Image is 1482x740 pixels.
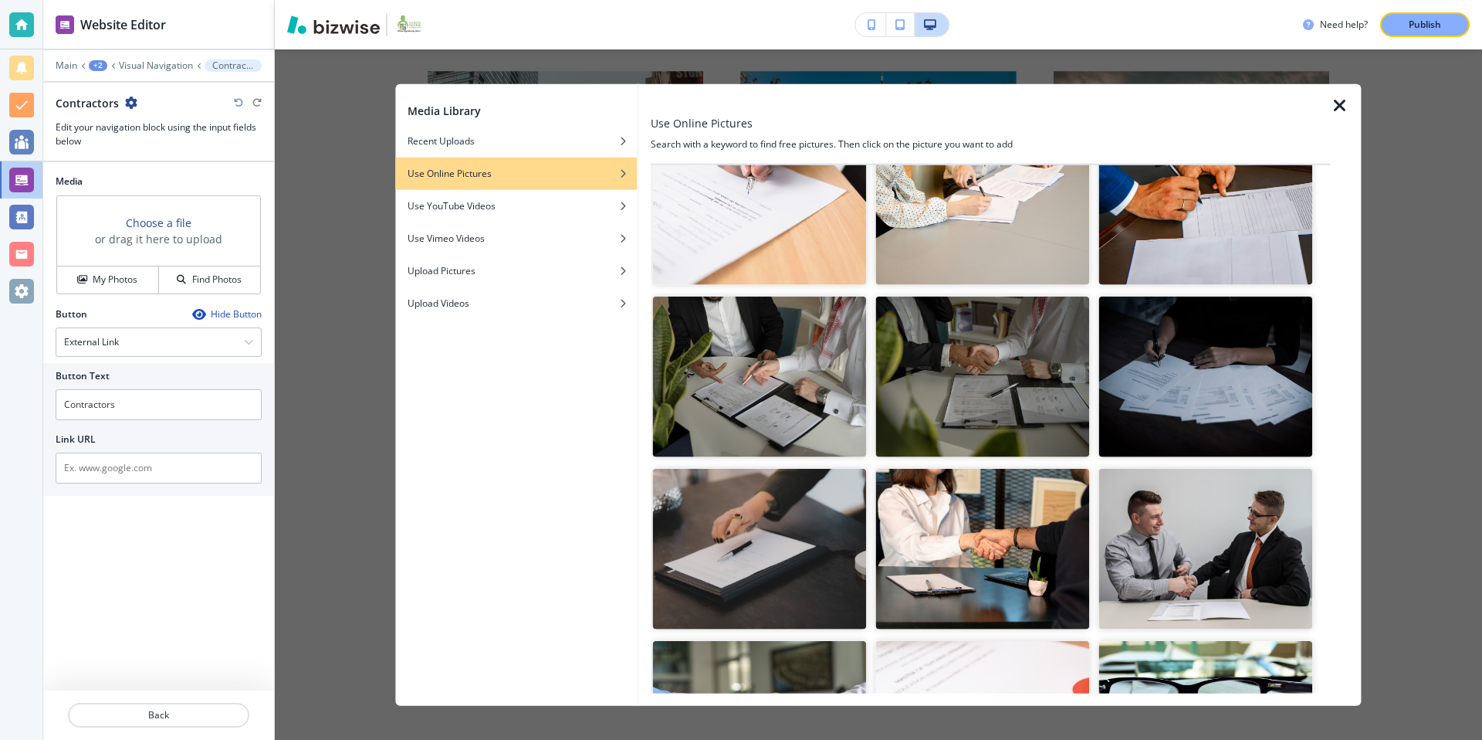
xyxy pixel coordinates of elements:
button: Find Photos [159,266,260,294]
h4: Use YouTube Videos [408,199,496,213]
button: Publish [1380,12,1470,37]
button: +2 [89,60,107,71]
p: Contractors [212,60,254,71]
h4: Upload Pictures [408,264,475,278]
h3: Use Online Pictures [651,115,753,131]
h4: Use Online Pictures [408,167,492,181]
button: My Photos [57,266,159,294]
button: Upload Videos [395,287,637,320]
h2: Contractors [56,95,119,111]
h3: Need help? [1320,18,1368,32]
h2: Link URL [56,433,96,446]
h2: Website Editor [80,15,166,34]
button: Use YouTube Videos [395,190,637,222]
h4: Use Vimeo Videos [408,232,485,246]
h2: Media [56,175,262,188]
h4: External Link [64,335,119,349]
h2: Media Library [408,103,481,119]
button: Use Vimeo Videos [395,222,637,255]
button: Contractors [205,59,262,72]
h3: or drag it here to upload [95,231,222,247]
p: Back [69,708,248,722]
h3: Edit your navigation block using the input fields below [56,121,262,148]
h4: Upload Videos [408,297,469,311]
img: editor icon [56,15,74,34]
p: Publish [1409,18,1441,32]
button: Use Online Pictures [395,158,637,190]
img: Your Logo [394,12,425,37]
button: Visual Navigation [119,60,193,71]
img: Bizwise Logo [287,15,380,34]
h4: Recent Uploads [408,134,475,148]
h4: My Photos [93,273,137,287]
button: Back [68,703,249,728]
h2: Button [56,307,87,321]
input: Ex. www.google.com [56,453,262,484]
button: Recent Uploads [395,125,637,158]
h4: Search with a keyword to find free pictures. Then click on the picture you want to add [651,137,1330,151]
div: Choose a fileor drag it here to uploadMy PhotosFind Photos [56,195,262,295]
button: Main [56,60,77,71]
button: Upload Pictures [395,255,637,287]
button: Hide Button [192,308,262,321]
h4: Find Photos [192,273,242,287]
button: Choose a file [126,215,191,231]
h2: Button Text [56,369,110,383]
